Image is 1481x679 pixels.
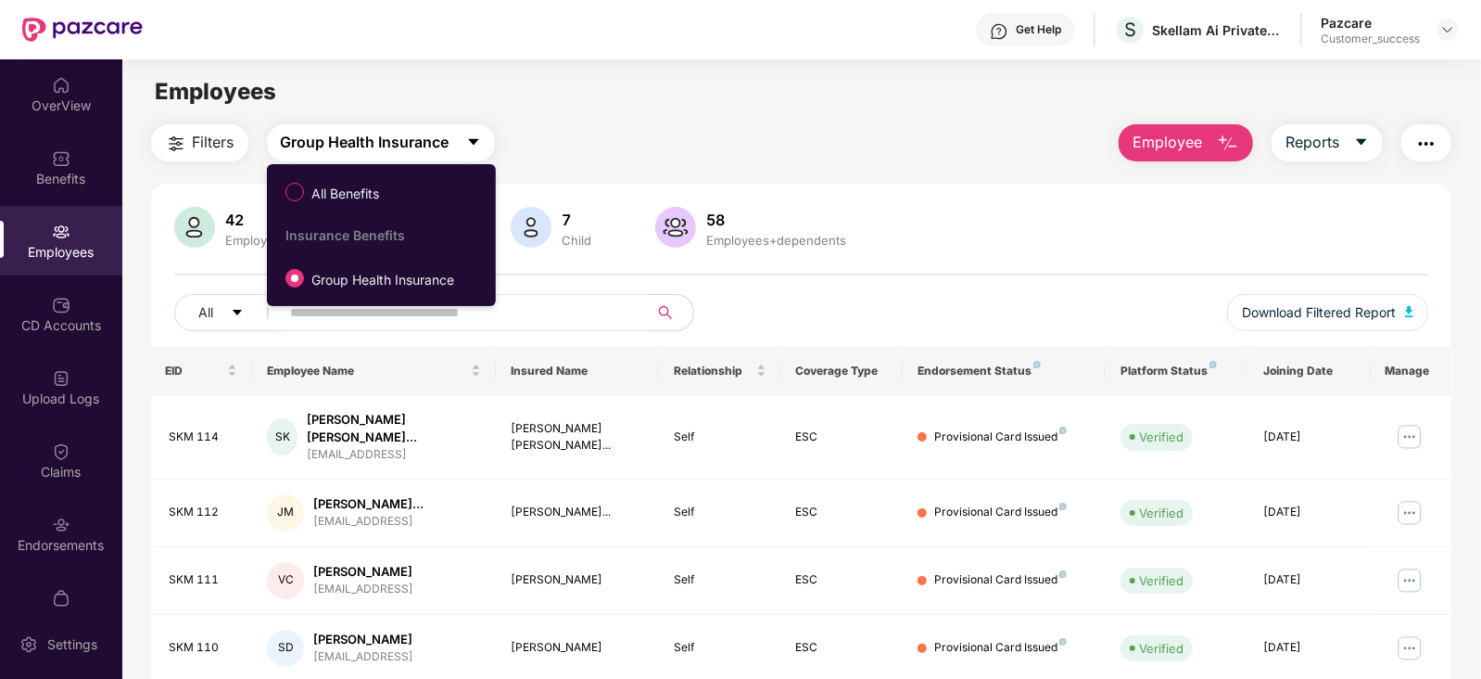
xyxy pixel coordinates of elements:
div: Verified [1139,639,1184,658]
div: Insurance Benefits [285,227,487,243]
span: Filters [193,131,234,154]
div: Self [674,571,766,589]
img: New Pazcare Logo [22,18,143,42]
img: svg+xml;base64,PHN2ZyBpZD0iQ0RfQWNjb3VudHMiIGRhdGEtbmFtZT0iQ0QgQWNjb3VudHMiIHhtbG5zPSJodHRwOi8vd3... [52,296,70,314]
img: manageButton [1395,634,1424,663]
div: [PERSON_NAME] [PERSON_NAME]... [511,420,643,455]
div: Self [674,504,766,521]
img: svg+xml;base64,PHN2ZyB4bWxucz0iaHR0cDovL3d3dy53My5vcmcvMjAwMC9zdmciIHhtbG5zOnhsaW5rPSJodHRwOi8vd3... [1405,306,1414,317]
span: S [1124,19,1136,41]
div: 58 [703,211,851,229]
span: Employees [155,78,276,105]
div: Self [674,639,766,657]
img: svg+xml;base64,PHN2ZyBpZD0iSG9tZSIgeG1sbnM9Imh0dHA6Ly93d3cudzMub3JnLzIwMDAvc3ZnIiB3aWR0aD0iMjAiIG... [52,76,70,95]
button: Allcaret-down [174,294,287,331]
div: [PERSON_NAME]... [313,495,424,513]
div: [PERSON_NAME] [PERSON_NAME]... [307,411,481,446]
img: svg+xml;base64,PHN2ZyBpZD0iQmVuZWZpdHMiIHhtbG5zPSJodHRwOi8vd3d3LnczLm9yZy8yMDAwL3N2ZyIgd2lkdGg9Ij... [52,149,70,168]
span: Download Filtered Report [1242,302,1396,323]
div: [EMAIL_ADDRESS] [313,648,413,666]
img: svg+xml;base64,PHN2ZyB4bWxucz0iaHR0cDovL3d3dy53My5vcmcvMjAwMC9zdmciIHdpZHRoPSI4IiBoZWlnaHQ9IjgiIH... [1059,570,1067,578]
div: [EMAIL_ADDRESS] [307,446,481,464]
div: ESC [796,429,889,446]
button: Reportscaret-down [1272,124,1383,161]
img: svg+xml;base64,PHN2ZyBpZD0iRW1wbG95ZWVzIiB4bWxucz0iaHR0cDovL3d3dy53My5vcmcvMjAwMC9zdmciIHdpZHRoPS... [52,223,70,241]
span: search [648,305,684,320]
img: svg+xml;base64,PHN2ZyBpZD0iVXBsb2FkX0xvZ3MiIGRhdGEtbmFtZT0iVXBsb2FkIExvZ3MiIHhtbG5zPSJodHRwOi8vd3... [52,369,70,388]
span: caret-down [466,135,481,151]
div: SKM 112 [170,504,238,521]
div: [EMAIL_ADDRESS] [313,513,424,531]
div: Child [559,233,596,248]
div: Provisional Card Issued [934,504,1067,521]
div: [DATE] [1263,504,1356,521]
button: search [648,294,694,331]
span: Group Health Insurance [281,131,449,154]
th: Manage [1371,346,1452,396]
div: SD [267,630,304,667]
span: caret-down [1354,135,1369,151]
div: Platform Status [1120,364,1234,378]
th: Employee Name [252,346,496,396]
div: VC [267,562,304,599]
div: ESC [796,504,889,521]
span: All Benefits [304,184,386,204]
div: Provisional Card Issued [934,639,1067,657]
div: [PERSON_NAME]... [511,504,643,521]
div: Provisional Card Issued [934,429,1067,446]
div: [PERSON_NAME] [313,563,413,581]
img: svg+xml;base64,PHN2ZyB4bWxucz0iaHR0cDovL3d3dy53My5vcmcvMjAwMC9zdmciIHhtbG5zOnhsaW5rPSJodHRwOi8vd3... [655,207,696,248]
div: 7 [559,211,596,229]
div: Employees+dependents [703,233,851,248]
div: Pazcare [1321,14,1420,32]
div: Provisional Card Issued [934,571,1067,589]
div: Customer_success [1321,32,1420,46]
div: Skellam Ai Private Limited [1152,21,1282,39]
div: [PERSON_NAME] [511,571,643,589]
div: JM [267,494,304,532]
div: SK [267,418,297,455]
div: ESC [796,571,889,589]
img: svg+xml;base64,PHN2ZyBpZD0iTXlfT3JkZXJzIiBkYXRhLW5hbWU9Ik15IE9yZGVycyIgeG1sbnM9Imh0dHA6Ly93d3cudz... [52,589,70,608]
div: Self [674,429,766,446]
button: Group Health Insurancecaret-down [267,124,495,161]
img: svg+xml;base64,PHN2ZyBpZD0iRHJvcGRvd24tMzJ4MzIiIHhtbG5zPSJodHRwOi8vd3d3LnczLm9yZy8yMDAwL3N2ZyIgd2... [1440,22,1455,37]
span: Relationship [674,364,753,378]
img: svg+xml;base64,PHN2ZyB4bWxucz0iaHR0cDovL3d3dy53My5vcmcvMjAwMC9zdmciIHdpZHRoPSI4IiBoZWlnaHQ9IjgiIH... [1059,427,1067,434]
div: Verified [1139,504,1184,522]
span: Employee Name [267,364,467,378]
img: svg+xml;base64,PHN2ZyB4bWxucz0iaHR0cDovL3d3dy53My5vcmcvMjAwMC9zdmciIHdpZHRoPSI4IiBoZWlnaHQ9IjgiIH... [1033,361,1041,368]
th: Relationship [659,346,781,396]
img: manageButton [1395,422,1424,452]
img: svg+xml;base64,PHN2ZyB4bWxucz0iaHR0cDovL3d3dy53My5vcmcvMjAwMC9zdmciIHdpZHRoPSIyNCIgaGVpZ2h0PSIyNC... [165,133,187,155]
img: svg+xml;base64,PHN2ZyBpZD0iSGVscC0zMngzMiIgeG1sbnM9Imh0dHA6Ly93d3cudzMub3JnLzIwMDAvc3ZnIiB3aWR0aD... [990,22,1008,41]
img: svg+xml;base64,PHN2ZyB4bWxucz0iaHR0cDovL3d3dy53My5vcmcvMjAwMC9zdmciIHhtbG5zOnhsaW5rPSJodHRwOi8vd3... [511,207,551,248]
span: Reports [1285,131,1339,154]
img: svg+xml;base64,PHN2ZyB4bWxucz0iaHR0cDovL3d3dy53My5vcmcvMjAwMC9zdmciIHdpZHRoPSI4IiBoZWlnaHQ9IjgiIH... [1209,361,1217,368]
img: svg+xml;base64,PHN2ZyB4bWxucz0iaHR0cDovL3d3dy53My5vcmcvMjAwMC9zdmciIHdpZHRoPSIyNCIgaGVpZ2h0PSIyNC... [1415,133,1437,155]
div: Verified [1139,428,1184,446]
div: [PERSON_NAME] [313,631,413,648]
img: svg+xml;base64,PHN2ZyBpZD0iU2V0dGluZy0yMHgyMCIgeG1sbnM9Imh0dHA6Ly93d3cudzMub3JnLzIwMDAvc3ZnIiB3aW... [19,635,38,654]
div: Settings [42,635,103,654]
th: Coverage Type [781,346,904,396]
button: Download Filtered Report [1227,294,1429,331]
div: [EMAIL_ADDRESS] [313,581,413,598]
div: Endorsement Status [918,364,1091,378]
th: Insured Name [496,346,658,396]
span: caret-down [231,306,244,321]
div: [DATE] [1263,429,1356,446]
span: EID [166,364,224,378]
div: SKM 111 [170,571,238,589]
img: manageButton [1395,566,1424,596]
img: svg+xml;base64,PHN2ZyB4bWxucz0iaHR0cDovL3d3dy53My5vcmcvMjAwMC9zdmciIHdpZHRoPSI4IiBoZWlnaHQ9IjgiIH... [1059,503,1067,510]
img: svg+xml;base64,PHN2ZyB4bWxucz0iaHR0cDovL3d3dy53My5vcmcvMjAwMC9zdmciIHhtbG5zOnhsaW5rPSJodHRwOi8vd3... [174,207,215,248]
img: svg+xml;base64,PHN2ZyBpZD0iQ2xhaW0iIHhtbG5zPSJodHRwOi8vd3d3LnczLm9yZy8yMDAwL3N2ZyIgd2lkdGg9IjIwIi... [52,442,70,461]
button: Filters [151,124,248,161]
img: svg+xml;base64,PHN2ZyB4bWxucz0iaHR0cDovL3d3dy53My5vcmcvMjAwMC9zdmciIHhtbG5zOnhsaW5rPSJodHRwOi8vd3... [1217,133,1239,155]
span: Group Health Insurance [304,270,462,290]
img: svg+xml;base64,PHN2ZyB4bWxucz0iaHR0cDovL3d3dy53My5vcmcvMjAwMC9zdmciIHdpZHRoPSI4IiBoZWlnaHQ9IjgiIH... [1059,638,1067,646]
th: Joining Date [1248,346,1371,396]
button: Employee [1119,124,1253,161]
th: EID [151,346,253,396]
